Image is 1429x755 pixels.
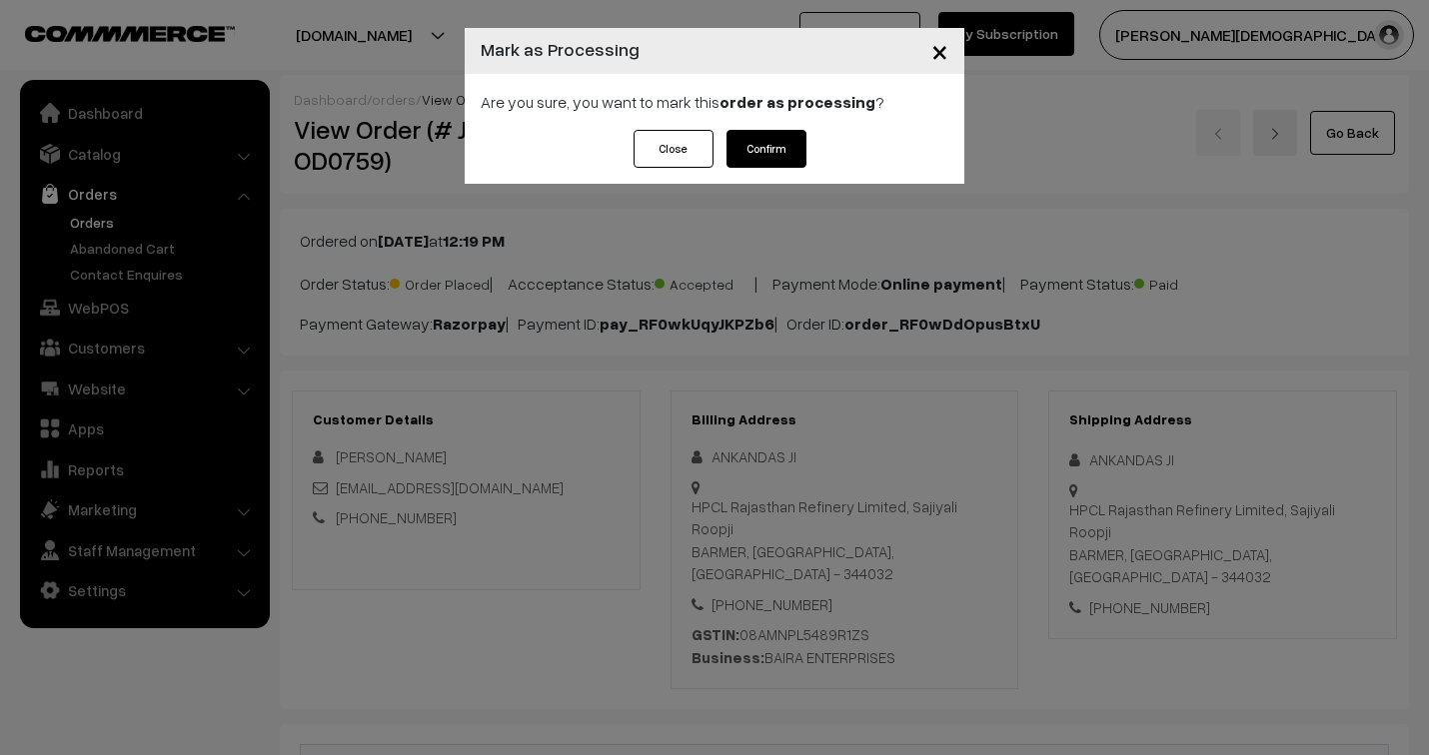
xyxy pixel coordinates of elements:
[634,130,714,168] button: Close
[931,32,948,69] span: ×
[915,20,964,82] button: Close
[465,74,964,130] div: Are you sure, you want to mark this ?
[481,36,640,63] h4: Mark as Processing
[726,130,806,168] button: Confirm
[719,92,875,112] strong: order as processing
